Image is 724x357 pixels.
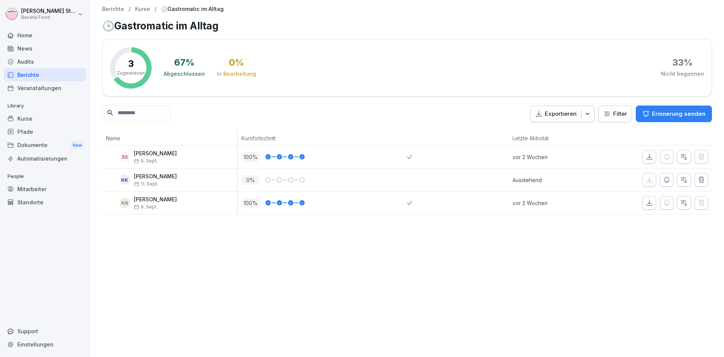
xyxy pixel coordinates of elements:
div: 33 % [672,58,693,67]
a: Einstellungen [4,338,86,351]
a: News [4,42,86,55]
a: Kurse [4,112,86,125]
p: Exportieren [545,110,577,118]
a: Mitarbeiter [4,182,86,196]
p: vor 2 Wochen [512,153,594,161]
div: KN [120,198,130,208]
p: 100 % [241,198,259,208]
p: Kursfortschritt [241,134,403,142]
p: Letzte Aktivität [512,134,590,142]
a: Berichte [4,68,86,81]
span: 9. Sept. [134,158,158,164]
a: DokumenteNew [4,138,86,152]
p: [PERSON_NAME] [134,173,177,180]
h1: 🕒Gastromatic im Alltag [102,18,712,33]
div: New [71,141,84,150]
button: Erinnerung senden [636,106,712,122]
span: 11. Sept. [134,181,158,187]
p: [PERSON_NAME] [134,196,177,203]
a: Pfade [4,125,86,138]
p: 🕒Gastromatic im Alltag [161,6,224,12]
p: Zugewiesen [117,70,145,77]
a: Berichte [102,6,124,12]
p: vor 2 Wochen [512,199,594,207]
div: Filter [603,110,627,118]
p: Bavaria Food [21,15,76,20]
div: 0 % [229,58,244,67]
div: Abgeschlossen [164,70,205,78]
div: Dokumente [4,138,86,152]
p: Name [106,134,233,142]
p: Library [4,100,86,112]
p: [PERSON_NAME] [134,150,177,157]
div: Nicht begonnen [661,70,704,78]
a: Veranstaltungen [4,81,86,95]
p: 100 % [241,152,259,162]
button: Filter [599,106,632,122]
a: Home [4,29,86,42]
div: SS [120,152,130,162]
p: People [4,170,86,182]
p: 0 % [241,175,259,185]
button: Exportieren [530,106,595,123]
div: KK [120,175,130,185]
p: Erinnerung senden [652,110,706,118]
p: 3 [128,59,134,68]
div: Support [4,325,86,338]
div: In Bearbeitung [217,70,256,78]
span: 9. Sept. [134,204,158,210]
p: Ausstehend [512,176,594,184]
p: / [155,6,156,12]
a: Audits [4,55,86,68]
a: Automatisierungen [4,152,86,165]
div: 67 % [174,58,195,67]
p: [PERSON_NAME] Stöhr [21,8,76,14]
a: Kurse [135,6,150,12]
a: Standorte [4,196,86,209]
p: / [129,6,130,12]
